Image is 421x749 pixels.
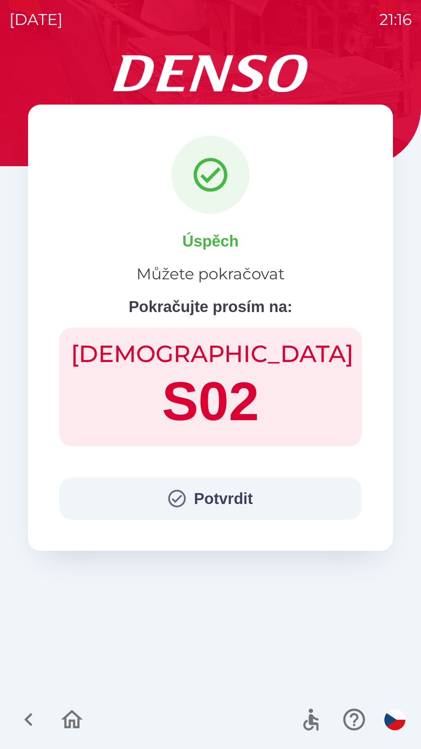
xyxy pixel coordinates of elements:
img: Logo [28,55,393,92]
img: cs flag [384,709,405,730]
h2: [DEMOGRAPHIC_DATA] [71,339,350,368]
h1: S02 [71,368,350,435]
p: Můžete pokračovat [136,262,285,286]
p: Úspěch [182,229,239,253]
button: Potvrdit [59,477,362,520]
p: 21:16 [379,8,412,31]
p: Pokračujte prosím na: [129,295,292,318]
p: [DATE] [9,8,63,31]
